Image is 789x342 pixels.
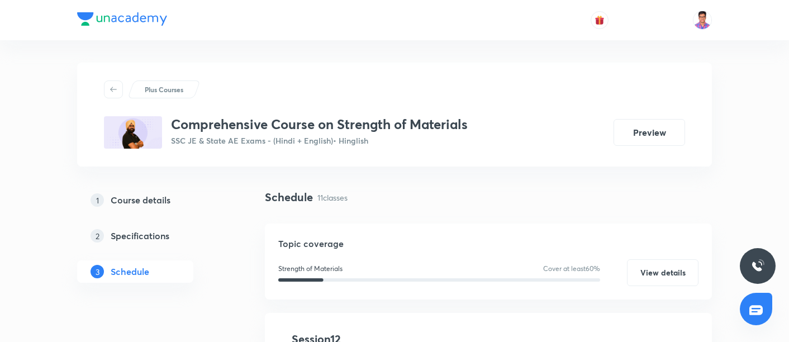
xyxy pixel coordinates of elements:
[751,259,764,273] img: ttu
[91,193,104,207] p: 1
[317,192,348,203] p: 11 classes
[265,189,313,206] h4: Schedule
[693,11,712,30] img: Tejas Sharma
[77,12,167,28] a: Company Logo
[543,264,600,274] p: Cover at least 60 %
[278,237,698,250] h5: Topic coverage
[91,229,104,243] p: 2
[171,135,468,146] p: SSC JE & State AE Exams - (Hindi + English) • Hinglish
[614,119,685,146] button: Preview
[145,84,183,94] p: Plus Courses
[77,189,229,211] a: 1Course details
[591,11,609,29] button: avatar
[77,225,229,247] a: 2Specifications
[104,116,162,149] img: 72768BF4-0663-4693-B9BB-B9D862E3117A_plus.png
[91,265,104,278] p: 3
[111,229,169,243] h5: Specifications
[171,116,468,132] h3: Comprehensive Course on Strength of Materials
[111,193,170,207] h5: Course details
[627,259,698,286] button: View details
[595,15,605,25] img: avatar
[77,12,167,26] img: Company Logo
[111,265,149,278] h5: Schedule
[278,264,343,274] p: Strength of Materials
